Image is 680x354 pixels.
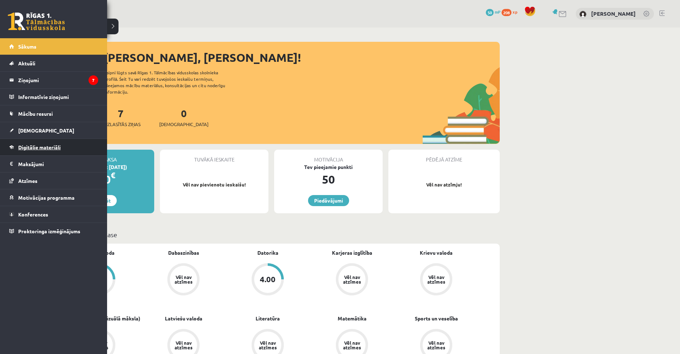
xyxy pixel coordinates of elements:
[18,194,75,201] span: Motivācijas programma
[342,275,362,284] div: Vēl nav atzīmes
[332,249,372,256] a: Karjeras izglītība
[256,315,280,322] a: Literatūra
[89,75,98,85] i: 7
[426,275,446,284] div: Vēl nav atzīmes
[101,107,141,128] a: 7Neizlasītās ziņas
[9,139,98,155] a: Digitālie materiāli
[486,9,494,16] span: 50
[111,170,115,180] span: €
[308,195,349,206] a: Piedāvājumi
[338,315,367,322] a: Matemātika
[486,9,500,15] a: 50 mP
[9,89,98,105] a: Informatīvie ziņojumi
[310,263,394,297] a: Vēl nav atzīmes
[160,150,268,163] div: Tuvākā ieskaite
[9,189,98,206] a: Motivācijas programma
[9,173,98,189] a: Atzīmes
[18,178,37,184] span: Atzīmes
[257,249,278,256] a: Datorika
[104,49,500,66] div: [PERSON_NAME], [PERSON_NAME]!
[159,107,208,128] a: 0[DEMOGRAPHIC_DATA]
[9,223,98,239] a: Proktoringa izmēģinājums
[173,340,193,350] div: Vēl nav atzīmes
[342,340,362,350] div: Vēl nav atzīmes
[18,72,98,88] legend: Ziņojumi
[388,150,500,163] div: Pēdējā atzīme
[165,315,202,322] a: Latviešu valoda
[9,72,98,88] a: Ziņojumi7
[101,121,141,128] span: Neizlasītās ziņas
[426,340,446,350] div: Vēl nav atzīmes
[159,121,208,128] span: [DEMOGRAPHIC_DATA]
[46,230,497,239] p: Mācību plāns 10.b1 klase
[513,9,517,15] span: xp
[8,13,65,30] a: Rīgas 1. Tālmācības vidusskola
[18,144,61,150] span: Digitālie materiāli
[18,156,98,172] legend: Maksājumi
[392,181,496,188] p: Vēl nav atzīmju!
[9,122,98,139] a: [DEMOGRAPHIC_DATA]
[579,11,586,18] img: Stepans Grigorjevs
[18,228,80,234] span: Proktoringa izmēģinājums
[502,9,521,15] a: 208 xp
[9,206,98,223] a: Konferences
[18,211,48,218] span: Konferences
[168,249,199,256] a: Dabaszinības
[18,60,35,66] span: Aktuāli
[9,55,98,71] a: Aktuāli
[163,181,265,188] p: Vēl nav pievienotu ieskaišu!
[591,10,636,17] a: [PERSON_NAME]
[18,89,98,105] legend: Informatīvie ziņojumi
[9,38,98,55] a: Sākums
[495,9,500,15] span: mP
[226,263,310,297] a: 4.00
[18,43,36,50] span: Sākums
[9,105,98,122] a: Mācību resursi
[420,249,453,256] a: Krievu valoda
[274,171,383,188] div: 50
[141,263,226,297] a: Vēl nav atzīmes
[260,275,276,283] div: 4.00
[274,150,383,163] div: Motivācija
[18,110,53,117] span: Mācību resursi
[9,156,98,172] a: Maksājumi
[258,340,278,350] div: Vēl nav atzīmes
[104,69,238,95] div: Laipni lūgts savā Rīgas 1. Tālmācības vidusskolas skolnieka profilā. Šeit Tu vari redzēt tuvojošo...
[415,315,458,322] a: Sports un veselība
[394,263,478,297] a: Vēl nav atzīmes
[173,275,193,284] div: Vēl nav atzīmes
[274,163,383,171] div: Tev pieejamie punkti
[502,9,512,16] span: 208
[18,127,74,134] span: [DEMOGRAPHIC_DATA]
